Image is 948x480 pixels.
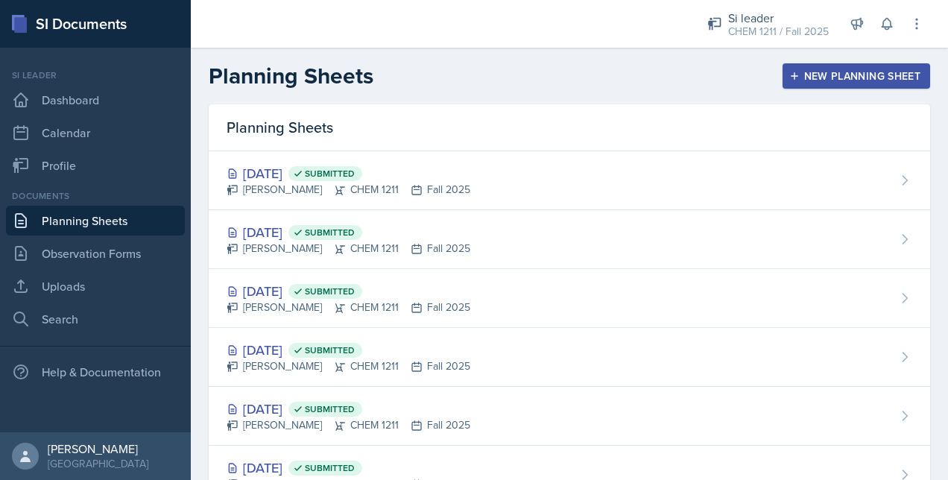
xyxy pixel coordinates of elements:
[48,456,148,471] div: [GEOGRAPHIC_DATA]
[209,210,930,269] a: [DATE] Submitted [PERSON_NAME]CHEM 1211Fall 2025
[227,182,470,198] div: [PERSON_NAME] CHEM 1211 Fall 2025
[227,359,470,374] div: [PERSON_NAME] CHEM 1211 Fall 2025
[6,118,185,148] a: Calendar
[227,417,470,433] div: [PERSON_NAME] CHEM 1211 Fall 2025
[227,340,470,360] div: [DATE]
[6,206,185,236] a: Planning Sheets
[305,344,355,356] span: Submitted
[6,151,185,180] a: Profile
[6,189,185,203] div: Documents
[6,69,185,82] div: Si leader
[6,271,185,301] a: Uploads
[227,241,470,256] div: [PERSON_NAME] CHEM 1211 Fall 2025
[227,458,470,478] div: [DATE]
[48,441,148,456] div: [PERSON_NAME]
[6,357,185,387] div: Help & Documentation
[209,63,373,89] h2: Planning Sheets
[305,403,355,415] span: Submitted
[6,304,185,334] a: Search
[783,63,930,89] button: New Planning Sheet
[209,269,930,328] a: [DATE] Submitted [PERSON_NAME]CHEM 1211Fall 2025
[6,239,185,268] a: Observation Forms
[728,9,829,27] div: Si leader
[227,399,470,419] div: [DATE]
[305,285,355,297] span: Submitted
[6,85,185,115] a: Dashboard
[227,281,470,301] div: [DATE]
[209,328,930,387] a: [DATE] Submitted [PERSON_NAME]CHEM 1211Fall 2025
[728,24,829,40] div: CHEM 1211 / Fall 2025
[209,104,930,151] div: Planning Sheets
[209,387,930,446] a: [DATE] Submitted [PERSON_NAME]CHEM 1211Fall 2025
[227,300,470,315] div: [PERSON_NAME] CHEM 1211 Fall 2025
[209,151,930,210] a: [DATE] Submitted [PERSON_NAME]CHEM 1211Fall 2025
[792,70,920,82] div: New Planning Sheet
[227,222,470,242] div: [DATE]
[305,462,355,474] span: Submitted
[305,227,355,239] span: Submitted
[227,163,470,183] div: [DATE]
[305,168,355,180] span: Submitted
